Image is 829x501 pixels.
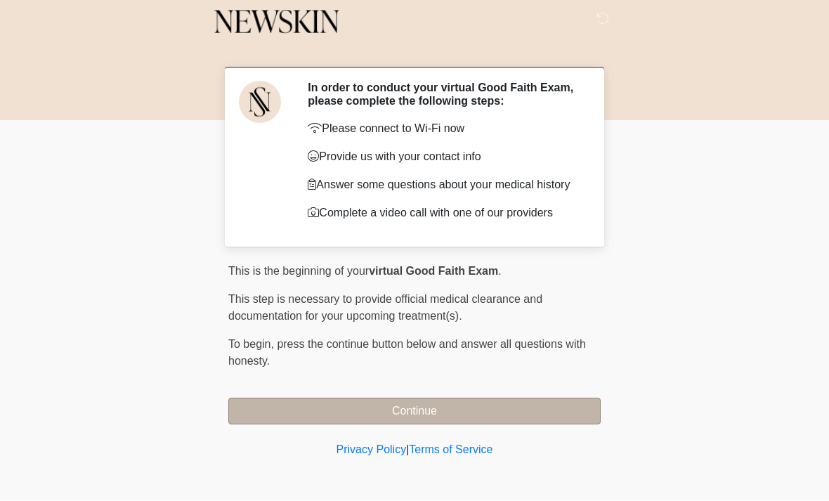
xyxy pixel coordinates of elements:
[214,11,339,34] img: Newskin Logo
[409,444,492,456] a: Terms of Service
[406,444,409,456] a: |
[369,266,498,278] strong: virtual Good Faith Exam
[337,444,407,456] a: Privacy Policy
[308,205,580,222] p: Complete a video call with one of our providers
[239,82,281,124] img: Agent Avatar
[308,82,580,108] h2: In order to conduct your virtual Good Faith Exam, please complete the following steps:
[498,266,501,278] span: .
[308,121,580,138] p: Please connect to Wi-Fi now
[308,177,580,194] p: Answer some questions about your medical history
[228,398,601,425] button: Continue
[228,339,586,367] span: press the continue button below and answer all questions with honesty.
[218,36,611,62] h1: ‎ ‎ ‎
[228,266,369,278] span: This is the beginning of your
[228,339,277,351] span: To begin,
[228,294,542,323] span: This step is necessary to provide official medical clearance and documentation for your upcoming ...
[308,149,580,166] p: Provide us with your contact info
